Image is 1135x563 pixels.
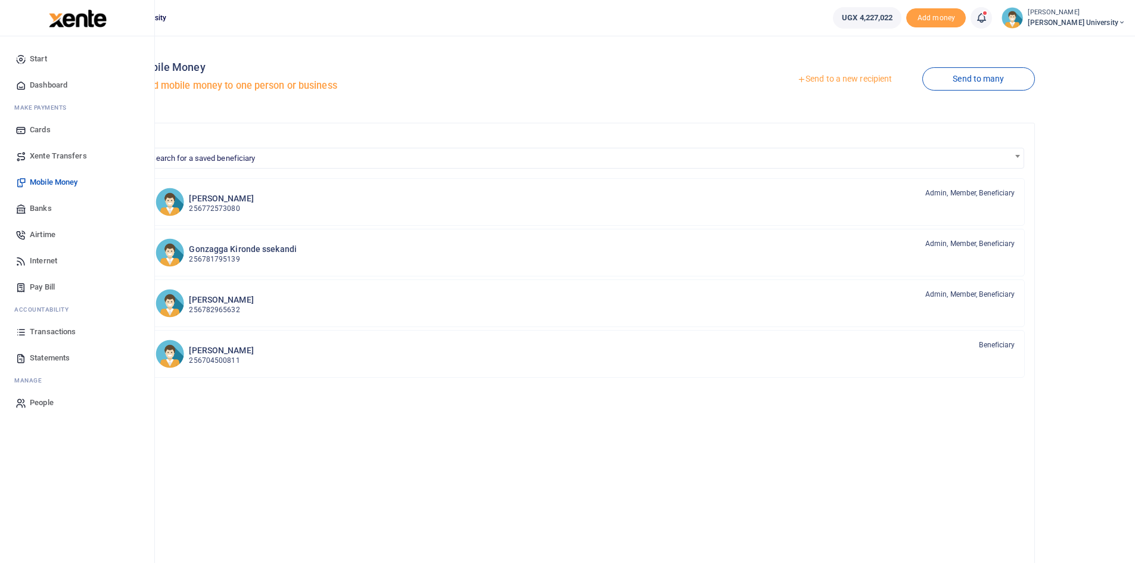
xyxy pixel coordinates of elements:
[189,244,297,254] h6: Gonzagga Kironde ssekandi
[189,346,253,356] h6: [PERSON_NAME]
[189,304,253,316] p: 256782965632
[10,248,145,274] a: Internet
[156,340,184,368] img: NK
[925,289,1015,300] span: Admin, Member, Beneficiary
[30,124,51,136] span: Cards
[833,7,901,29] a: UGX 4,227,022
[146,229,1024,276] a: GKs Gonzagga Kironde ssekandi 256781795139 Admin, Member, Beneficiary
[146,279,1024,327] a: ScO [PERSON_NAME] 256782965632 Admin, Member, Beneficiary
[20,376,42,385] span: anage
[10,390,145,416] a: People
[906,8,966,28] li: Toup your wallet
[30,352,70,364] span: Statements
[906,13,966,21] a: Add money
[30,176,77,188] span: Mobile Money
[30,53,47,65] span: Start
[10,274,145,300] a: Pay Bill
[189,203,253,214] p: 256772573080
[10,195,145,222] a: Banks
[30,397,54,409] span: People
[1028,17,1125,28] span: [PERSON_NAME] University
[151,154,255,163] span: Search for a saved beneficiary
[30,255,57,267] span: Internet
[145,148,1024,169] span: Search for a saved beneficiary
[30,203,52,214] span: Banks
[925,238,1015,249] span: Admin, Member, Beneficiary
[10,143,145,169] a: Xente Transfers
[842,12,893,24] span: UGX 4,227,022
[189,254,297,265] p: 256781795139
[30,326,76,338] span: Transactions
[136,80,580,92] h5: Send mobile money to one person or business
[30,79,67,91] span: Dashboard
[189,194,253,204] h6: [PERSON_NAME]
[10,117,145,143] a: Cards
[30,150,87,162] span: Xente Transfers
[1028,8,1125,18] small: [PERSON_NAME]
[146,330,1024,378] a: NK [PERSON_NAME] 256704500811 Beneficiary
[136,61,580,74] h4: Mobile Money
[1002,7,1023,29] img: profile-user
[10,169,145,195] a: Mobile Money
[146,178,1024,226] a: PB [PERSON_NAME] 256772573080 Admin, Member, Beneficiary
[23,305,69,314] span: countability
[156,188,184,216] img: PB
[10,371,145,390] li: M
[767,69,922,90] a: Send to a new recipient
[925,188,1015,198] span: Admin, Member, Beneficiary
[189,355,253,366] p: 256704500811
[10,46,145,72] a: Start
[10,345,145,371] a: Statements
[156,238,184,267] img: GKs
[30,281,55,293] span: Pay Bill
[30,229,55,241] span: Airtime
[10,319,145,345] a: Transactions
[10,222,145,248] a: Airtime
[979,340,1015,350] span: Beneficiary
[48,13,107,22] a: logo-small logo-large logo-large
[189,295,253,305] h6: [PERSON_NAME]
[156,289,184,318] img: ScO
[146,148,1023,167] span: Search for a saved beneficiary
[10,98,145,117] li: M
[10,72,145,98] a: Dashboard
[1002,7,1125,29] a: profile-user [PERSON_NAME] [PERSON_NAME] University
[922,67,1034,91] a: Send to many
[828,7,906,29] li: Wallet ballance
[906,8,966,28] span: Add money
[10,300,145,319] li: Ac
[20,103,67,112] span: ake Payments
[49,10,107,27] img: logo-large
